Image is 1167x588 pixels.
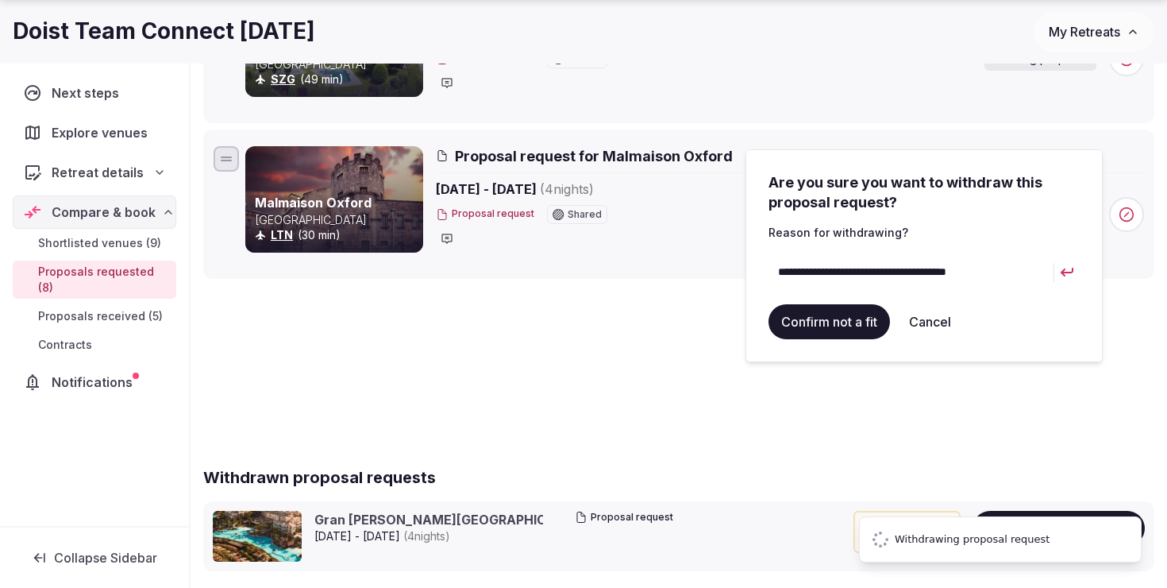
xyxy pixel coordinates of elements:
[52,83,125,103] span: Next steps
[13,366,176,399] a: Notifications
[314,528,543,544] span: [DATE] - [DATE]
[403,529,450,543] span: ( 4 night s )
[13,540,176,575] button: Collapse Sidebar
[271,228,293,242] a: LTN
[255,72,420,87] div: (49 min)
[314,511,714,528] a: Gran [PERSON_NAME][GEOGRAPHIC_DATA][PERSON_NAME]
[38,308,163,324] span: Proposals received (5)
[768,304,890,339] button: Confirm not a fit
[13,305,176,327] a: Proposals received (5)
[52,373,139,392] span: Notifications
[255,212,420,228] p: [GEOGRAPHIC_DATA]
[13,16,315,47] h1: Doist Team Connect [DATE]
[575,511,673,524] button: Proposal request
[213,511,302,562] img: Gran Melia Palacio de Isora cover photo
[13,261,176,299] a: Proposals requested (8)
[38,264,170,296] span: Proposals requested (8)
[13,232,176,254] a: Shortlisted venues (9)
[271,72,295,87] button: SZG
[895,530,1050,549] span: Withdrawing proposal request
[1034,12,1154,52] button: My Retreats
[255,195,372,211] a: Malmaison Oxford
[568,210,602,219] span: Shared
[38,235,161,251] span: Shortlisted venues (9)
[896,304,964,339] button: Cancel
[540,181,594,197] span: ( 4 night s )
[436,180,715,199] span: [DATE] - [DATE]
[436,207,534,221] button: Proposal request
[203,466,1154,489] h2: Withdrawn proposal requests
[13,76,176,110] a: Next steps
[768,172,1080,212] h3: Are you sure you want to withdraw this proposal request?
[1049,24,1120,40] span: My Retreats
[255,227,420,243] div: (30 min)
[52,163,144,182] span: Retreat details
[768,225,1080,241] p: Reason for withdrawing?
[52,203,156,222] span: Compare & book
[455,146,733,166] span: Proposal request for Malmaison Oxford
[54,550,157,566] span: Collapse Sidebar
[38,337,92,353] span: Contracts
[13,116,176,149] a: Explore venues
[271,227,293,243] button: LTN
[255,56,420,72] p: [GEOGRAPHIC_DATA]
[52,123,154,142] span: Explore venues
[271,72,295,86] a: SZG
[13,334,176,356] a: Contracts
